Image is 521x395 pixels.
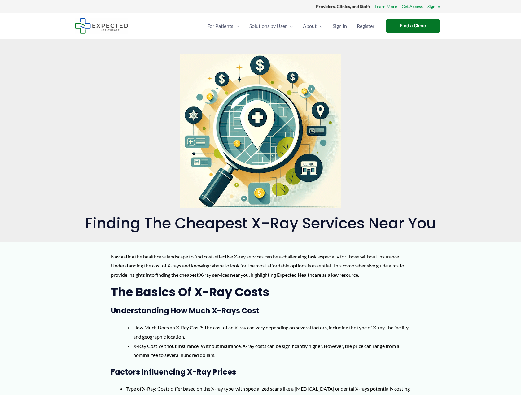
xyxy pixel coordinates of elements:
a: For PatientsMenu Toggle [202,15,244,37]
img: Expected Healthcare Logo - side, dark font, small [75,18,128,34]
span: Solutions by User [249,15,287,37]
span: Menu Toggle [317,15,323,37]
a: Get Access [402,2,423,11]
p: Navigating the healthcare landscape to find cost-effective X-ray services can be a challenging ta... [111,252,410,280]
a: Sign In [328,15,352,37]
a: Register [352,15,379,37]
span: Register [357,15,374,37]
h3: Factors Influencing X-Ray Prices [111,367,410,377]
span: Menu Toggle [233,15,239,37]
span: For Patients [207,15,233,37]
a: Learn More [375,2,397,11]
h3: Understanding How Much X-Rays Cost [111,306,410,315]
a: Find a Clinic [386,19,440,33]
li: How Much Does an X-Ray Cost?: The cost of an X-ray can vary depending on several factors, includi... [133,323,410,341]
h1: Finding the Cheapest X-Ray Services Near You [75,215,446,232]
nav: Primary Site Navigation [202,15,379,37]
a: Sign In [427,2,440,11]
h2: The Basics of X-Ray Costs [111,284,410,300]
span: Sign In [333,15,347,37]
img: A magnifying glass over a stylized map marked with cost-effective icons, all set against a light ... [180,54,341,208]
a: Solutions by UserMenu Toggle [244,15,298,37]
a: AboutMenu Toggle [298,15,328,37]
span: Menu Toggle [287,15,293,37]
li: X-Ray Cost Without Insurance: Without insurance, X-ray costs can be significantly higher. However... [133,341,410,360]
strong: Providers, Clinics, and Staff: [316,4,370,9]
span: About [303,15,317,37]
